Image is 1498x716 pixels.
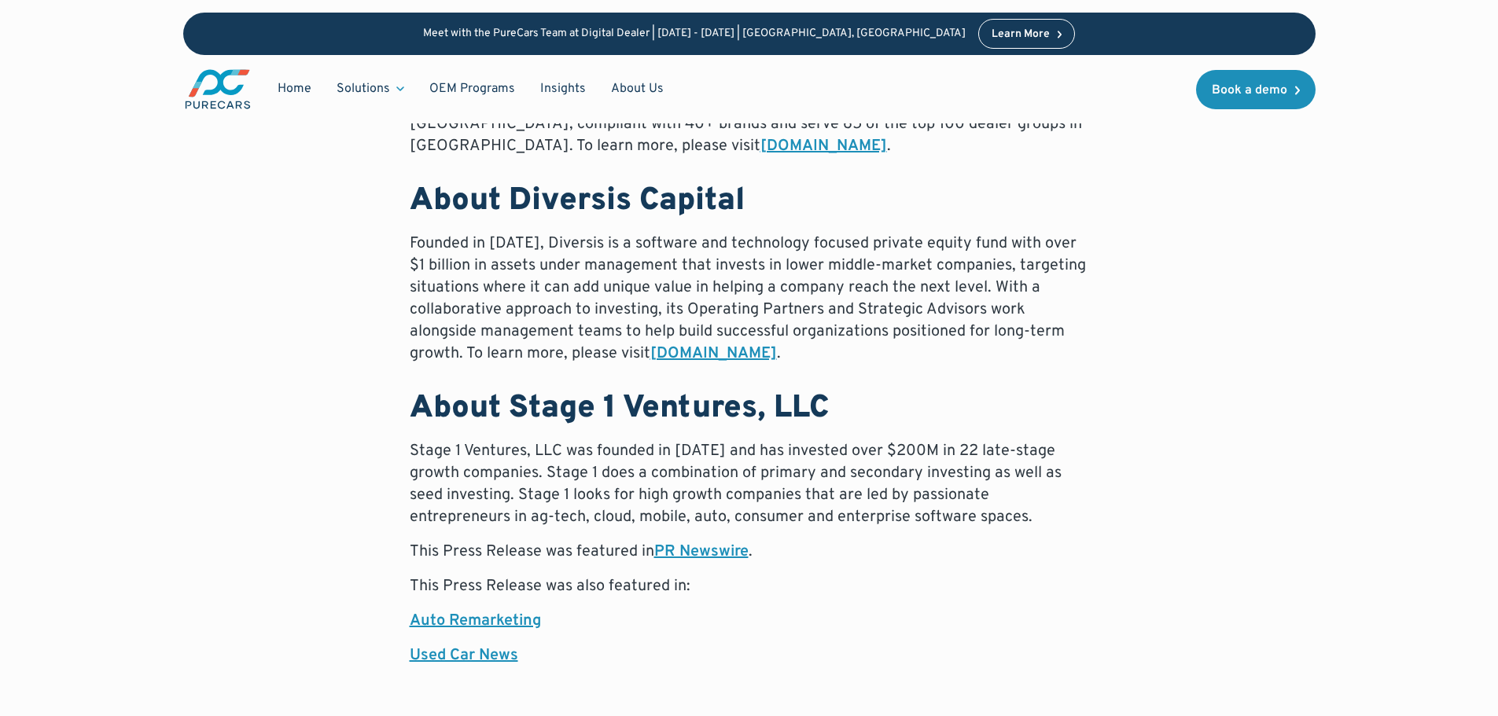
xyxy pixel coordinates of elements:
div: Learn More [992,29,1050,40]
img: purecars logo [183,68,252,111]
a: Home [265,74,324,104]
div: Book a demo [1212,84,1287,97]
h2: About Stage 1 Ventures, LLC [410,390,1089,428]
a: OEM Programs [417,74,528,104]
a: [DOMAIN_NAME] [760,136,887,156]
a: [DOMAIN_NAME] [650,343,777,364]
a: Used Car News [410,645,518,666]
a: About Us [598,74,676,104]
a: Learn More [978,19,1076,49]
a: Insights [528,74,598,104]
p: This Press Release was featured in . [410,541,1089,563]
p: Meet with the PureCars Team at Digital Dealer | [DATE] - [DATE] | [GEOGRAPHIC_DATA], [GEOGRAPHIC_... [423,28,966,41]
a: Book a demo [1196,70,1316,109]
h2: About Diversis Capital [410,182,1089,220]
p: Stage 1 Ventures, LLC was founded in [DATE] and has invested over $200M in 22 late-stage growth c... [410,440,1089,528]
div: Solutions [324,74,417,104]
p: Founded in [DATE], Diversis is a software and technology focused private equity fund with over $1... [410,233,1089,365]
p: This Press Release was also featured in: [410,575,1089,597]
a: Auto Remarketing [410,611,541,631]
div: Solutions [337,80,390,97]
a: PR Newswire [654,542,749,562]
a: main [183,68,252,111]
